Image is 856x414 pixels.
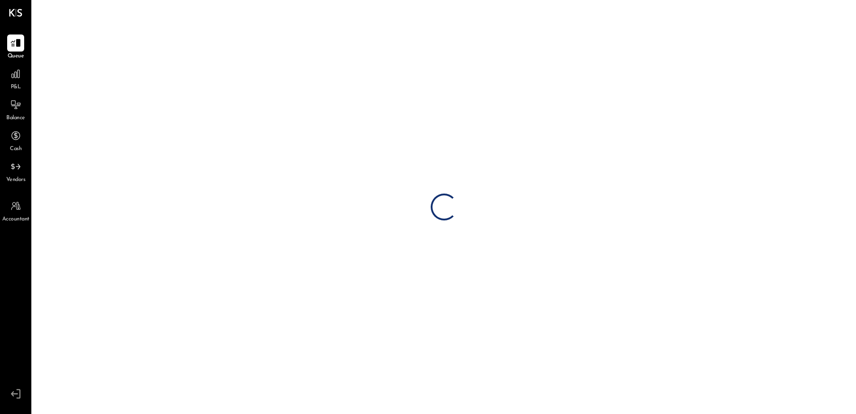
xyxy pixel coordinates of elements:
span: Queue [8,52,24,60]
a: Cash [0,127,31,153]
span: P&L [11,83,21,91]
a: Accountant [0,198,31,224]
a: Queue [0,34,31,60]
span: Accountant [2,216,30,224]
span: Balance [6,114,25,122]
a: P&L [0,65,31,91]
span: Cash [10,145,21,153]
a: Vendors [0,158,31,184]
a: Balance [0,96,31,122]
span: Vendors [6,176,26,184]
